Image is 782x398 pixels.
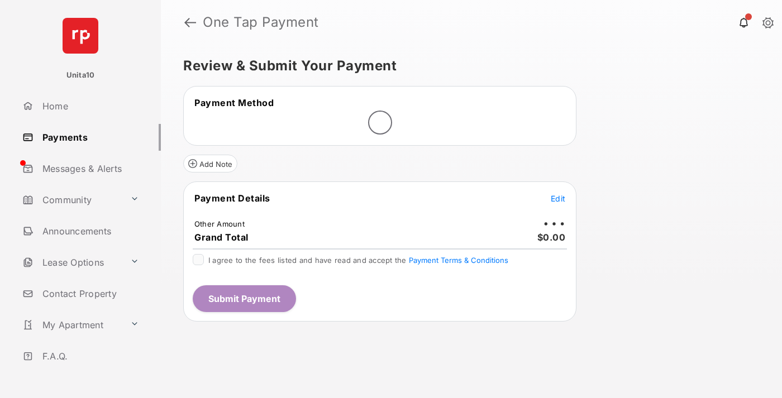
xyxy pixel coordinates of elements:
[18,280,161,307] a: Contact Property
[194,232,249,243] span: Grand Total
[63,18,98,54] img: svg+xml;base64,PHN2ZyB4bWxucz0iaHR0cDovL3d3dy53My5vcmcvMjAwMC9zdmciIHdpZHRoPSI2NCIgaGVpZ2h0PSI2NC...
[18,218,161,244] a: Announcements
[551,193,565,204] button: Edit
[409,256,508,265] button: I agree to the fees listed and have read and accept the
[18,311,126,338] a: My Apartment
[183,155,237,172] button: Add Note
[194,219,245,229] td: Other Amount
[18,249,126,276] a: Lease Options
[18,93,161,119] a: Home
[18,155,161,182] a: Messages & Alerts
[203,16,319,29] strong: One Tap Payment
[551,194,565,203] span: Edit
[193,285,296,312] button: Submit Payment
[537,232,566,243] span: $0.00
[208,256,508,265] span: I agree to the fees listed and have read and accept the
[18,186,126,213] a: Community
[18,343,161,370] a: F.A.Q.
[194,193,270,204] span: Payment Details
[18,124,161,151] a: Payments
[66,70,95,81] p: Unita10
[194,97,274,108] span: Payment Method
[183,59,751,73] h5: Review & Submit Your Payment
